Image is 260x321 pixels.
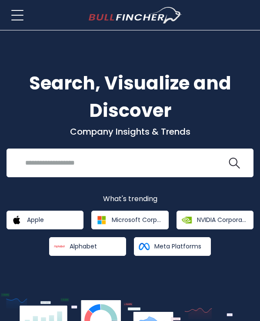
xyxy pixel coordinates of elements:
[112,216,162,224] span: Microsoft Corporation
[177,211,253,229] a: NVIDIA Corporation
[89,7,182,23] a: Go to homepage
[154,242,201,250] span: Meta Platforms
[89,7,182,23] img: bullfincher logo
[70,242,97,250] span: Alphabet
[27,216,44,224] span: Apple
[197,216,247,224] span: NVIDIA Corporation
[91,211,168,229] a: Microsoft Corporation
[49,237,126,256] a: Alphabet
[7,126,253,137] p: Company Insights & Trends
[7,69,253,124] h1: Search, Visualize and Discover
[229,158,240,169] img: search icon
[7,211,83,229] a: Apple
[7,195,253,204] p: What's trending
[134,237,211,256] a: Meta Platforms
